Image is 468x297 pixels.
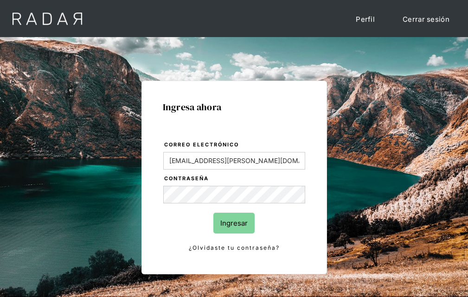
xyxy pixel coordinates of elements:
[213,213,255,234] input: Ingresar
[163,102,306,112] h1: Ingresa ahora
[163,243,305,253] a: ¿Olvidaste tu contraseña?
[393,9,459,29] a: Cerrar sesión
[346,9,384,29] a: Perfil
[164,140,305,150] label: Correo electrónico
[164,174,305,183] label: Contraseña
[163,140,306,253] form: Login Form
[163,152,305,170] input: bruce@wayne.com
